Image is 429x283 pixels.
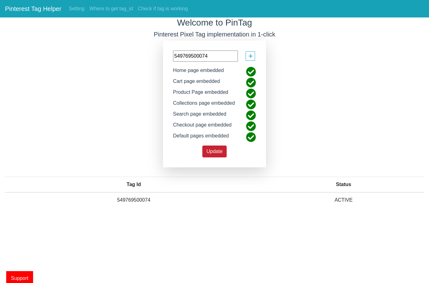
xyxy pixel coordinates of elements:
[263,177,424,192] th: Status
[206,149,223,154] span: Update
[168,121,236,132] div: Checkout page embedded
[168,67,229,78] div: Home page embedded
[168,99,239,110] div: Collections page embedded
[263,192,424,208] td: ACTIVE
[173,50,238,62] input: paste your tag id here
[87,2,136,15] a: Where to get tag_id
[168,78,224,89] div: Cart page embedded
[5,2,61,15] a: Pinterest Tag Helper
[248,50,253,62] span: +
[66,2,87,15] a: Setting
[168,89,233,99] div: Product Page embedded
[202,146,227,157] button: Update
[168,132,234,143] div: Default pages embedded
[5,192,263,208] td: 549769500074
[135,2,190,15] a: Check if tag is working
[5,177,263,192] th: Tag Id
[168,110,231,121] div: Search page embedded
